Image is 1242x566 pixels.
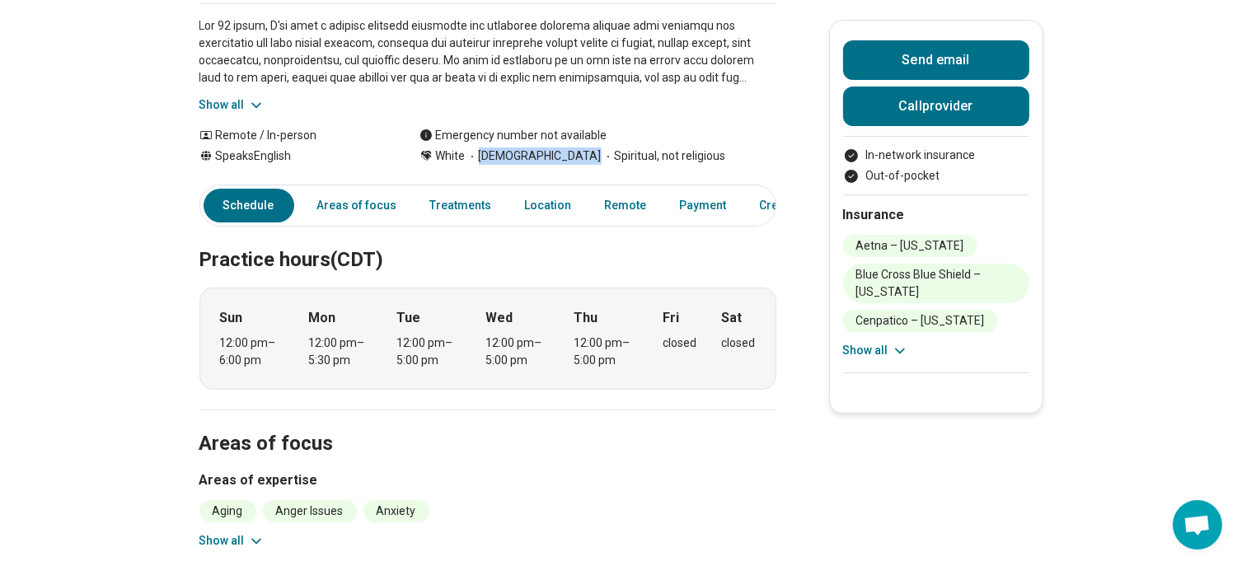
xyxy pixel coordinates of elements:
[663,334,696,352] div: closed
[515,189,582,222] a: Location
[308,334,372,369] div: 12:00 pm – 5:30 pm
[485,334,549,369] div: 12:00 pm – 5:00 pm
[199,17,776,87] p: Lor 92 ipsum, D'si amet c adipisc elitsedd eiusmodte inc utlaboree dolorema aliquae admi veniamqu...
[843,87,1029,126] button: Callprovider
[199,288,776,390] div: When does the program meet?
[663,308,679,328] strong: Fri
[199,532,265,550] button: Show all
[466,147,602,165] span: [DEMOGRAPHIC_DATA]
[843,235,977,257] li: Aetna – [US_STATE]
[750,189,832,222] a: Credentials
[602,147,726,165] span: Spiritual, not religious
[220,308,243,328] strong: Sun
[436,147,466,165] span: White
[574,334,638,369] div: 12:00 pm – 5:00 pm
[199,127,387,144] div: Remote / In-person
[574,308,598,328] strong: Thu
[199,207,776,274] h2: Practice hours (CDT)
[843,147,1029,185] ul: Payment options
[843,167,1029,185] li: Out-of-pocket
[485,308,513,328] strong: Wed
[199,470,776,490] h3: Areas of expertise
[722,334,756,352] div: closed
[843,310,998,332] li: Cenpatico – [US_STATE]
[843,205,1029,225] h2: Insurance
[308,308,335,328] strong: Mon
[204,189,294,222] a: Schedule
[843,147,1029,164] li: In-network insurance
[843,264,1029,303] li: Blue Cross Blue Shield – [US_STATE]
[199,391,776,458] h2: Areas of focus
[1173,500,1222,550] div: Open chat
[363,500,429,522] li: Anxiety
[670,189,737,222] a: Payment
[722,308,743,328] strong: Sat
[397,334,461,369] div: 12:00 pm – 5:00 pm
[199,500,256,522] li: Aging
[843,40,1029,80] button: Send email
[420,189,502,222] a: Treatments
[595,189,657,222] a: Remote
[220,334,284,369] div: 12:00 pm – 6:00 pm
[843,342,908,359] button: Show all
[199,96,265,114] button: Show all
[199,147,387,165] div: Speaks English
[397,308,421,328] strong: Tue
[307,189,407,222] a: Areas of focus
[263,500,357,522] li: Anger Issues
[419,127,607,144] div: Emergency number not available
